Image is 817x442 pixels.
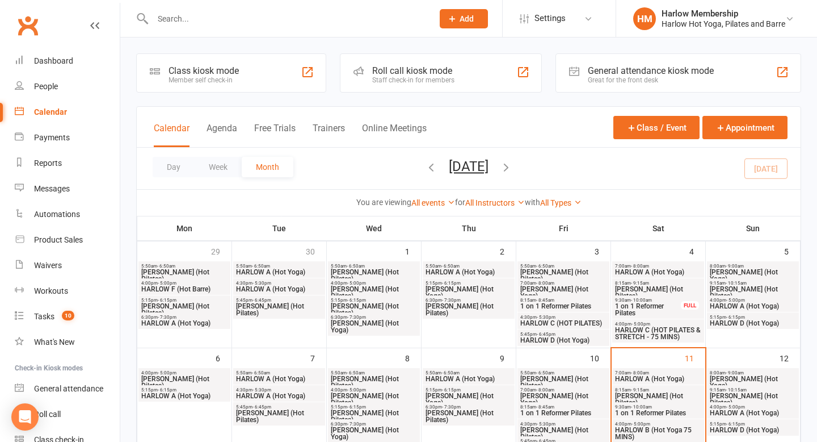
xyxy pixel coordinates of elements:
span: 8:15am [520,298,607,303]
span: HARLOW A (Hot Yoga) [709,410,797,416]
span: - 7:30pm [347,315,366,320]
span: HARLOW A (Hot Yoga) [425,376,512,382]
span: - 6:50am [441,370,460,376]
a: Calendar [15,99,120,125]
span: 8:15am [614,281,702,286]
span: - 6:50am [347,264,365,269]
span: - 5:30pm [537,315,555,320]
span: - 5:30pm [252,281,271,286]
span: 4:00pm [709,405,797,410]
button: Appointment [702,116,787,139]
a: Automations [15,202,120,227]
span: [PERSON_NAME] (Hot Pilates) [330,393,418,406]
span: - 7:30pm [158,315,176,320]
a: Payments [15,125,120,151]
div: Member self check-in [169,76,239,84]
th: Wed [327,216,422,240]
span: [PERSON_NAME] (Hot Pilates) [709,286,797,299]
div: Open Intercom Messenger [11,403,39,431]
button: Class / Event [613,116,700,139]
th: Thu [422,216,516,240]
div: HM [633,7,656,30]
strong: for [455,198,465,207]
span: 5:15pm [330,405,418,410]
button: Add [440,9,488,28]
span: 5:50am [520,370,607,376]
span: 5:50am [425,264,512,269]
div: Staff check-in for members [372,76,454,84]
span: Add [460,14,474,23]
button: Free Trials [254,123,296,147]
span: - 7:30pm [347,422,366,427]
span: - 6:15pm [442,387,461,393]
span: 5:50am [141,264,228,269]
span: 5:15pm [709,422,797,427]
span: HARLOW A (Hot Yoga) [235,393,323,399]
a: Clubworx [14,11,42,40]
button: Trainers [313,123,345,147]
div: Automations [34,210,80,219]
a: Messages [15,176,120,202]
span: [PERSON_NAME] (Hot Pilates) [330,269,418,282]
span: - 5:30pm [537,422,555,427]
span: [PERSON_NAME] (Hot Yoga) [425,286,512,299]
span: - 9:15am [631,281,649,286]
span: - 10:15am [726,387,747,393]
span: - 6:45pm [252,405,271,410]
div: Great for the front desk [588,76,714,84]
span: 8:00am [709,264,797,269]
span: - 9:00am [726,370,744,376]
span: HARLOW A (Hot Yoga) [614,269,702,276]
span: 5:50am [235,264,323,269]
span: [PERSON_NAME] (Hot Yoga) [330,320,418,333]
span: - 6:15pm [442,281,461,286]
span: - 5:00pm [726,298,745,303]
div: 10 [590,348,610,367]
span: 4:30pm [520,422,607,427]
span: [PERSON_NAME] (Hot Pilates) [520,376,607,389]
span: 4:00pm [141,370,228,376]
span: [PERSON_NAME] (Hot Pilates) [425,410,512,423]
span: [PERSON_NAME] (Hot Yoga) [709,376,797,389]
div: 4 [689,241,705,260]
div: Harlow Hot Yoga, Pilates and Barre [662,19,785,29]
span: HARLOW A (Hot Yoga) [235,269,323,276]
span: [PERSON_NAME] (Hot Pilates) [330,376,418,389]
span: - 5:30pm [252,387,271,393]
span: 5:15pm [709,315,797,320]
span: - 6:15pm [726,422,745,427]
button: Month [242,157,293,177]
span: 4:00pm [614,422,702,427]
span: HARLOW A (Hot Yoga) [425,269,512,276]
span: [PERSON_NAME] (Hot Yoga) [425,393,512,406]
span: 5:15pm [141,298,228,303]
span: 5:50am [330,264,418,269]
div: Workouts [34,286,68,295]
input: Search... [149,11,425,27]
a: Tasks 10 [15,304,120,330]
span: - 8:00am [536,387,554,393]
div: Payments [34,133,70,142]
span: 5:15pm [141,387,228,393]
span: - 8:45am [536,298,554,303]
div: Product Sales [34,235,83,244]
span: 1 on 1 Reformer Pilates [614,303,681,316]
span: - 6:50am [441,264,460,269]
span: 5:50am [425,370,512,376]
span: [PERSON_NAME] (Hot Pilates) [235,410,323,423]
span: - 8:00am [536,281,554,286]
a: Dashboard [15,48,120,74]
span: - 6:15pm [726,315,745,320]
a: People [15,74,120,99]
span: - 5:00pm [726,405,745,410]
span: 7:00am [614,370,702,376]
span: HARLOW D (Hot Yoga) [520,337,607,344]
span: [PERSON_NAME] (Hot Yoga) [709,269,797,282]
span: HARLOW A (Hot Yoga) [235,376,323,382]
span: 6:30pm [330,422,418,427]
th: Sat [611,216,706,240]
span: - 7:30pm [442,405,461,410]
span: HARLOW A (Hot Yoga) [235,286,323,293]
span: HARLOW A (Hot Yoga) [709,303,797,310]
span: - 10:15am [726,281,747,286]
